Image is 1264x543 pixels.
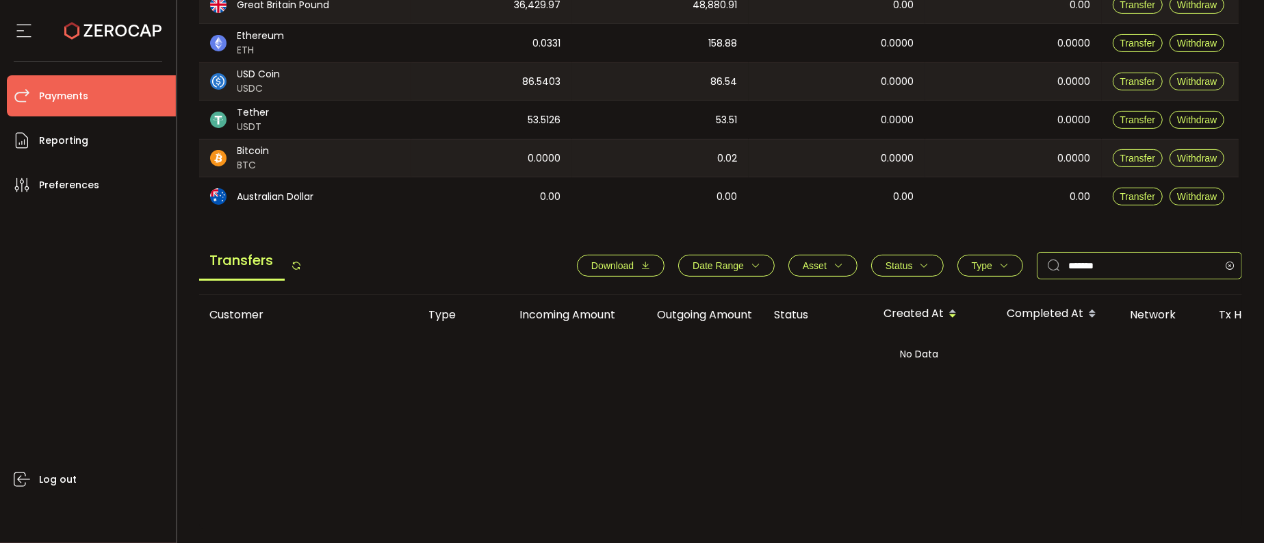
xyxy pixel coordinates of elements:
span: 0.00 [717,189,738,205]
span: Status [886,260,913,271]
span: 0.0000 [1058,74,1091,90]
span: Preferences [39,175,99,195]
button: Withdraw [1170,34,1224,52]
span: 86.54 [711,74,738,90]
div: Completed At [996,303,1120,326]
span: USD Coin [237,67,281,81]
span: Reporting [39,131,88,151]
span: 0.0331 [533,36,561,51]
span: BTC [237,158,270,173]
span: 158.88 [709,36,738,51]
span: 0.0000 [1058,36,1091,51]
img: btc_portfolio.svg [210,150,227,166]
span: Log out [39,470,77,490]
span: USDT [237,120,270,134]
span: Withdraw [1177,191,1217,202]
span: Withdraw [1177,153,1217,164]
img: usdt_portfolio.svg [210,112,227,128]
span: 53.5126 [528,112,561,128]
div: Outgoing Amount [627,307,764,323]
span: Transfer [1120,114,1156,125]
div: Type [418,307,490,323]
button: Transfer [1113,73,1163,90]
span: Date Range [693,260,744,271]
span: Transfers [199,242,285,281]
span: Withdraw [1177,114,1217,125]
button: Transfer [1113,34,1163,52]
button: Withdraw [1170,188,1224,205]
span: Type [972,260,992,271]
button: Status [871,255,944,277]
span: 0.00 [894,189,914,205]
button: Transfer [1113,149,1163,167]
div: Status [764,307,873,323]
span: Australian Dollar [237,190,314,204]
button: Date Range [678,255,775,277]
button: Transfer [1113,188,1163,205]
span: 0.00 [1070,189,1091,205]
div: Network [1120,307,1209,323]
span: Withdraw [1177,76,1217,87]
span: 0.00 [541,189,561,205]
button: Withdraw [1170,149,1224,167]
span: 86.5403 [523,74,561,90]
span: Withdraw [1177,38,1217,49]
button: Withdraw [1170,111,1224,129]
span: 0.0000 [881,151,914,166]
img: aud_portfolio.svg [210,188,227,205]
div: Created At [873,303,996,326]
img: usdc_portfolio.svg [210,73,227,90]
span: 0.0000 [881,112,914,128]
span: 0.0000 [881,36,914,51]
button: Download [577,255,665,277]
button: Asset [788,255,857,277]
span: Transfer [1120,38,1156,49]
span: Bitcoin [237,144,270,158]
span: 0.0000 [881,74,914,90]
span: ETH [237,43,285,58]
span: Transfer [1120,153,1156,164]
button: Transfer [1113,111,1163,129]
span: 0.02 [718,151,738,166]
button: Withdraw [1170,73,1224,90]
span: Asset [803,260,827,271]
span: 0.0000 [1058,112,1091,128]
span: Transfer [1120,191,1156,202]
div: Incoming Amount [490,307,627,323]
iframe: Chat Widget [1196,477,1264,543]
span: Tether [237,105,270,120]
img: eth_portfolio.svg [210,35,227,51]
div: Customer [199,307,418,323]
span: Payments [39,86,88,106]
span: Transfer [1120,76,1156,87]
span: Ethereum [237,29,285,43]
span: Download [591,260,634,271]
span: 0.0000 [1058,151,1091,166]
span: USDC [237,81,281,96]
span: 0.0000 [528,151,561,166]
button: Type [957,255,1023,277]
span: 53.51 [717,112,738,128]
